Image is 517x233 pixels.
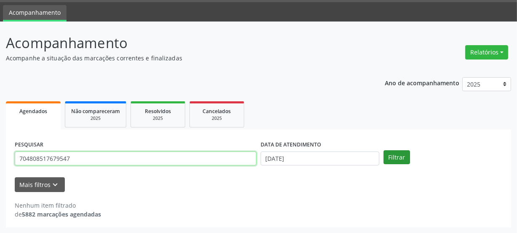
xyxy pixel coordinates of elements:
input: Selecione um intervalo [261,152,379,166]
button: Filtrar [384,150,410,165]
div: de [15,210,101,219]
label: PESQUISAR [15,138,43,152]
p: Acompanhe a situação das marcações correntes e finalizadas [6,54,360,62]
span: Cancelados [203,108,231,115]
div: 2025 [71,115,120,122]
input: Nome, CNS [15,152,256,166]
i: keyboard_arrow_down [51,180,60,190]
button: Mais filtroskeyboard_arrow_down [15,177,65,192]
label: DATA DE ATENDIMENTO [261,138,321,152]
a: Acompanhamento [3,5,67,22]
strong: 5882 marcações agendadas [22,210,101,218]
button: Relatórios [465,45,508,60]
div: 2025 [137,115,179,122]
div: Nenhum item filtrado [15,201,101,210]
span: Resolvidos [145,108,171,115]
p: Ano de acompanhamento [385,77,459,88]
div: 2025 [196,115,238,122]
p: Acompanhamento [6,33,360,54]
span: Não compareceram [71,108,120,115]
span: Agendados [19,108,47,115]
